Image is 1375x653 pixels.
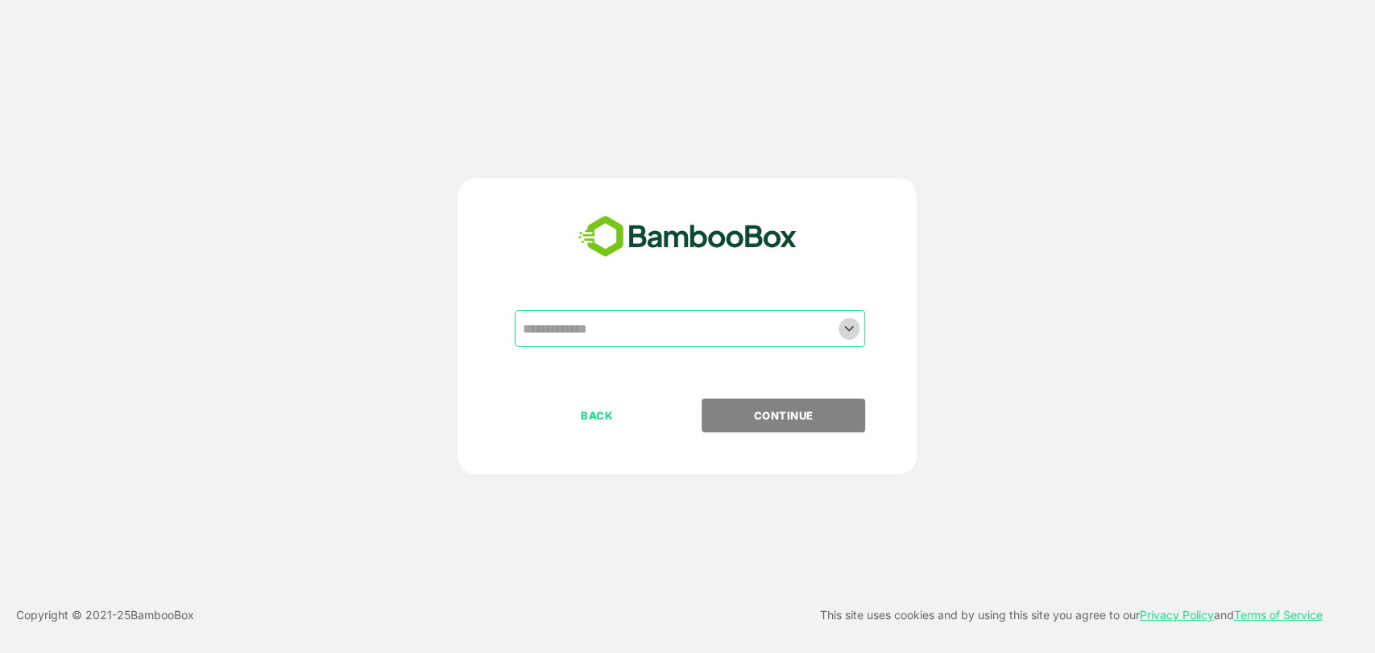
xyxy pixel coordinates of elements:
p: Copyright © 2021- 25 BambooBox [16,605,194,625]
img: bamboobox [569,210,806,263]
button: CONTINUE [702,399,865,432]
p: CONTINUE [703,407,864,424]
a: Privacy Policy [1140,608,1214,622]
button: Open [838,317,859,339]
p: This site uses cookies and by using this site you agree to our and [820,605,1323,625]
p: BACK [516,407,677,424]
a: Terms of Service [1234,608,1323,622]
button: BACK [515,399,678,432]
